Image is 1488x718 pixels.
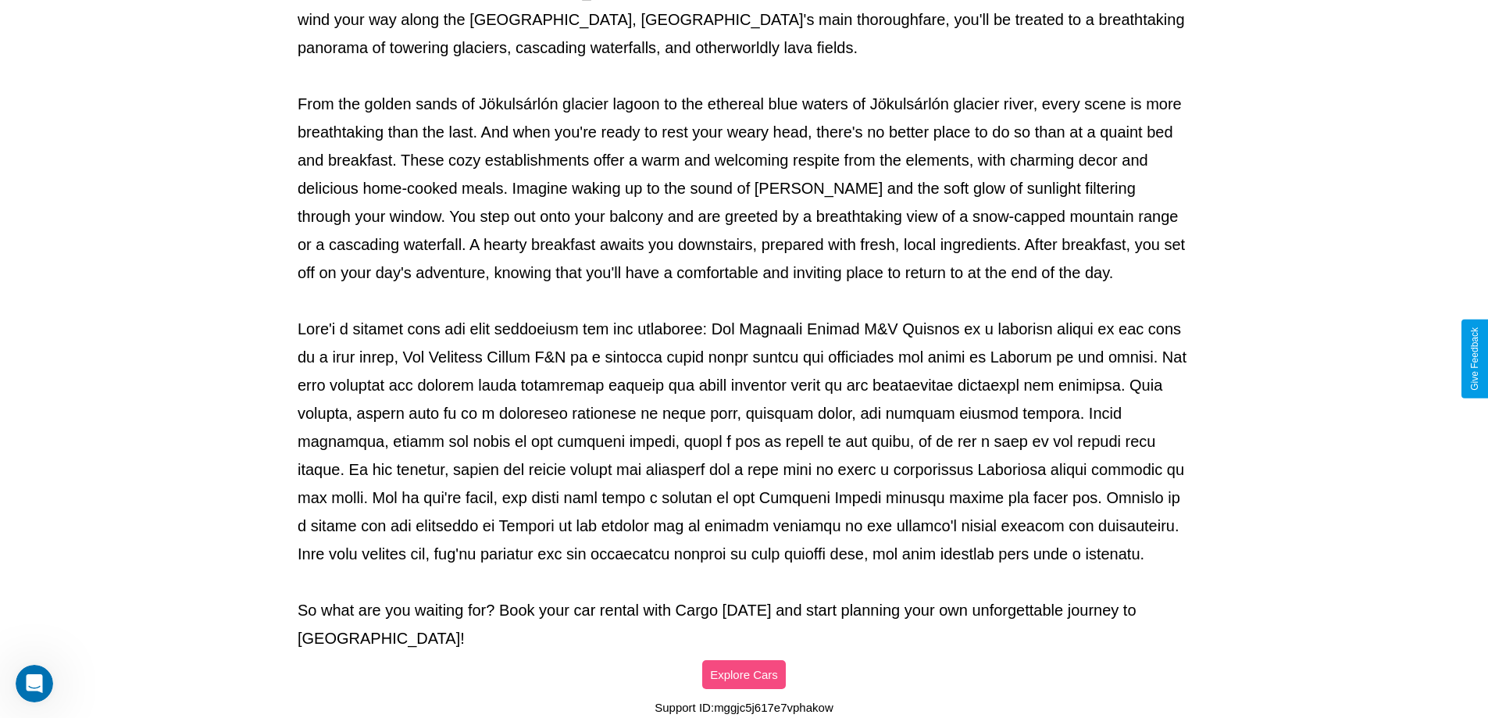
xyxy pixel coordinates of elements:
[702,660,786,689] button: Explore Cars
[16,665,53,702] iframe: Intercom live chat
[655,697,833,718] p: Support ID: mggjc5j617e7vphakow
[1469,327,1480,391] div: Give Feedback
